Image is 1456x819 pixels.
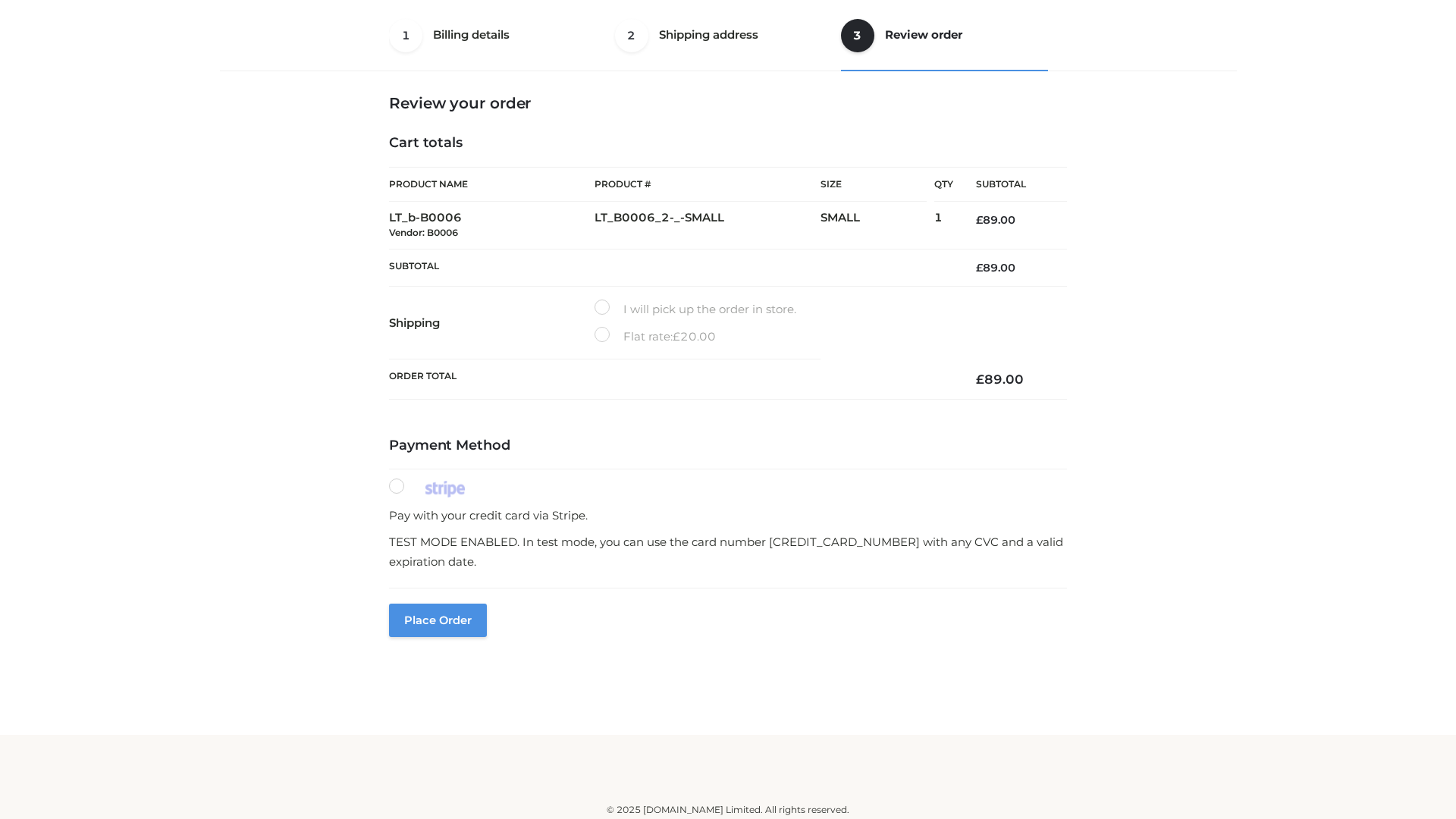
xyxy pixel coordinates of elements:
th: Subtotal [389,249,953,286]
th: Subtotal [953,168,1067,202]
bdi: 89.00 [976,372,1024,387]
th: Size [821,168,927,202]
div: © 2025 [DOMAIN_NAME] Limited. All rights reserved. [225,802,1231,817]
th: Shipping [389,287,595,359]
bdi: 20.00 [673,329,716,344]
span: £ [976,213,983,227]
h3: Review your order [389,94,1067,112]
p: TEST MODE ENABLED. In test mode, you can use the card number [CREDIT_CARD_NUMBER] with any CVC an... [389,532,1067,571]
h4: Cart totals [389,135,1067,152]
td: SMALL [821,202,934,249]
button: Place order [389,604,487,637]
p: Pay with your credit card via Stripe. [389,506,1067,526]
td: LT_b-B0006 [389,202,595,249]
span: £ [976,372,984,387]
label: Flat rate: [595,327,716,347]
th: Qty [934,167,953,202]
th: Product # [595,167,821,202]
label: I will pick up the order in store. [595,300,796,319]
td: 1 [934,202,953,249]
h4: Payment Method [389,438,1067,454]
bdi: 89.00 [976,261,1015,275]
small: Vendor: B0006 [389,227,458,238]
th: Product Name [389,167,595,202]
span: £ [976,261,983,275]
td: LT_B0006_2-_-SMALL [595,202,821,249]
th: Order Total [389,359,953,400]
span: £ [673,329,680,344]
bdi: 89.00 [976,213,1015,227]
